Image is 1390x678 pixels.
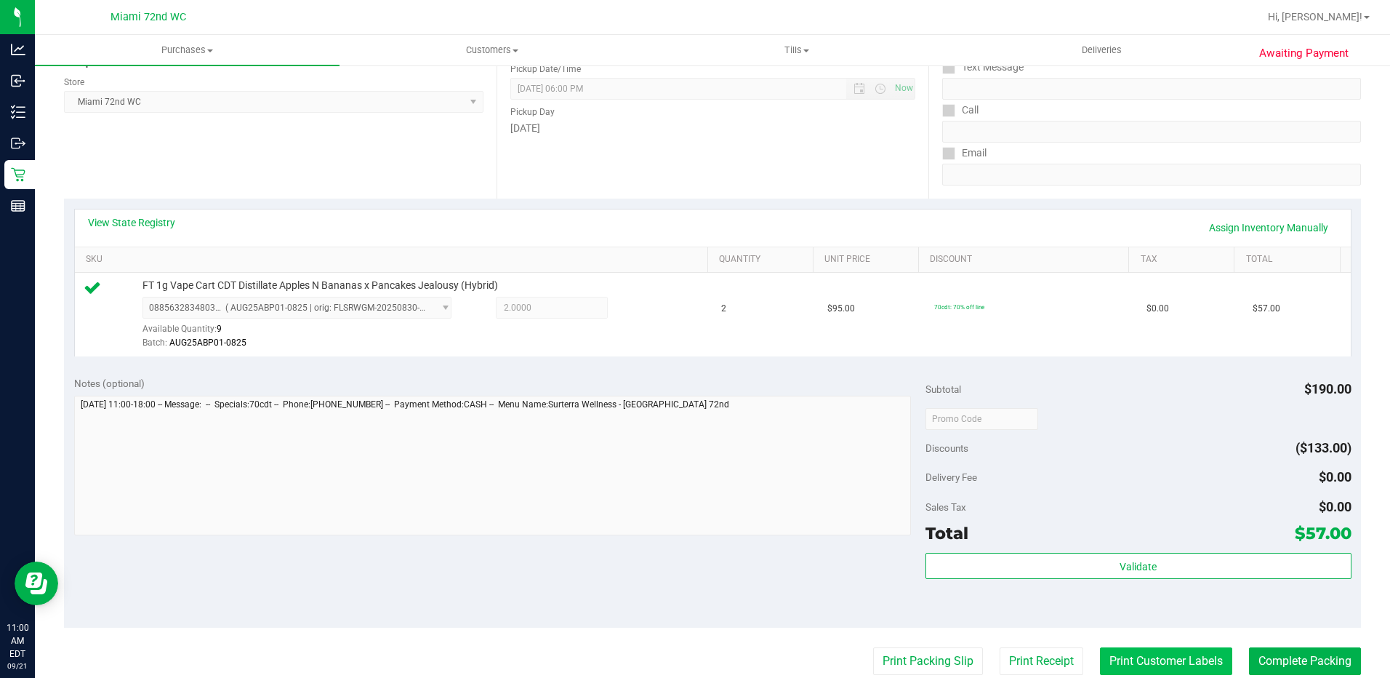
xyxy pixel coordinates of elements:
[7,661,28,671] p: 09/21
[35,35,340,65] a: Purchases
[934,303,984,311] span: 70cdt: 70% off line
[925,383,961,395] span: Subtotal
[1062,44,1141,57] span: Deliveries
[86,254,702,266] a: SKU
[1246,254,1334,266] a: Total
[925,523,968,543] span: Total
[930,254,1123,266] a: Discount
[824,254,912,266] a: Unit Price
[510,121,916,136] div: [DATE]
[942,100,979,121] label: Call
[645,35,949,65] a: Tills
[925,501,966,513] span: Sales Tax
[646,44,949,57] span: Tills
[942,78,1361,100] input: Format: (999) 999-9999
[1304,381,1351,396] span: $190.00
[1249,647,1361,675] button: Complete Packing
[11,73,25,88] inline-svg: Inbound
[1120,561,1157,573] span: Validate
[719,254,807,266] a: Quantity
[1253,302,1280,316] span: $57.00
[1100,647,1232,675] button: Print Customer Labels
[949,35,1254,65] a: Deliveries
[925,408,1038,430] input: Promo Code
[340,44,643,57] span: Customers
[925,553,1351,579] button: Validate
[827,302,855,316] span: $95.00
[925,435,968,461] span: Discounts
[873,647,983,675] button: Print Packing Slip
[11,167,25,182] inline-svg: Retail
[1319,499,1351,514] span: $0.00
[942,57,1024,78] label: Text Message
[217,324,222,334] span: 9
[35,44,340,57] span: Purchases
[942,121,1361,143] input: Format: (999) 999-9999
[111,11,186,23] span: Miami 72nd WC
[1000,647,1083,675] button: Print Receipt
[142,319,468,347] div: Available Quantity:
[340,35,644,65] a: Customers
[142,279,498,292] span: FT 1g Vape Cart CDT Distillate Apples N Bananas x Pancakes Jealousy (Hybrid)
[510,63,581,76] label: Pickup Date/Time
[142,338,167,348] span: Batch:
[1295,440,1351,455] span: ($133.00)
[510,105,555,119] label: Pickup Day
[1268,11,1362,23] span: Hi, [PERSON_NAME]!
[1319,469,1351,484] span: $0.00
[1295,523,1351,543] span: $57.00
[64,76,84,89] label: Store
[74,378,145,389] span: Notes (optional)
[7,621,28,661] p: 11:00 AM EDT
[1259,45,1349,62] span: Awaiting Payment
[11,42,25,57] inline-svg: Analytics
[15,562,58,605] iframe: Resource center
[942,143,987,164] label: Email
[88,215,175,230] a: View State Registry
[1200,215,1338,240] a: Assign Inventory Manually
[1141,254,1229,266] a: Tax
[11,136,25,151] inline-svg: Outbound
[925,471,977,483] span: Delivery Fee
[11,199,25,213] inline-svg: Reports
[721,302,726,316] span: 2
[169,338,246,348] span: AUG25ABP01-0825
[11,105,25,119] inline-svg: Inventory
[1146,302,1169,316] span: $0.00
